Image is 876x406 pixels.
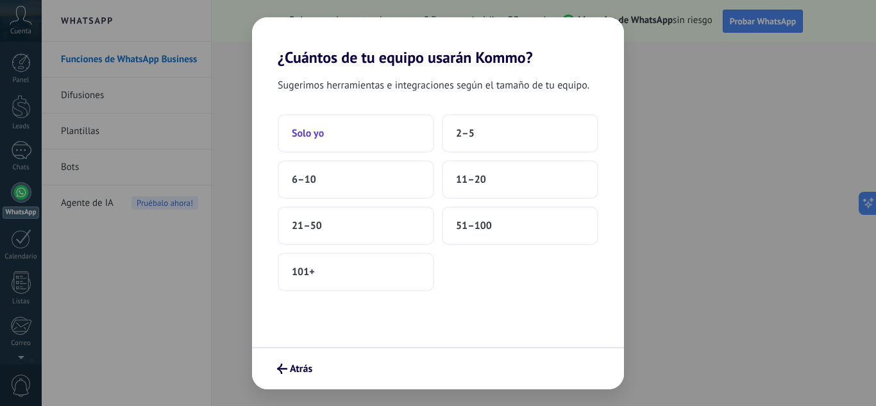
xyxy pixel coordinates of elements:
[456,219,492,232] span: 51–100
[278,160,434,199] button: 6–10
[278,114,434,153] button: Solo yo
[292,219,322,232] span: 21–50
[442,114,598,153] button: 2–5
[290,364,312,373] span: Atrás
[252,17,624,67] h2: ¿Cuántos de tu equipo usarán Kommo?
[442,207,598,245] button: 51–100
[456,173,486,186] span: 11–20
[278,77,589,94] span: Sugerimos herramientas e integraciones según el tamaño de tu equipo.
[292,173,316,186] span: 6–10
[292,127,324,140] span: Solo yo
[271,358,318,380] button: Atrás
[442,160,598,199] button: 11–20
[278,253,434,291] button: 101+
[292,266,315,278] span: 101+
[278,207,434,245] button: 21–50
[456,127,475,140] span: 2–5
